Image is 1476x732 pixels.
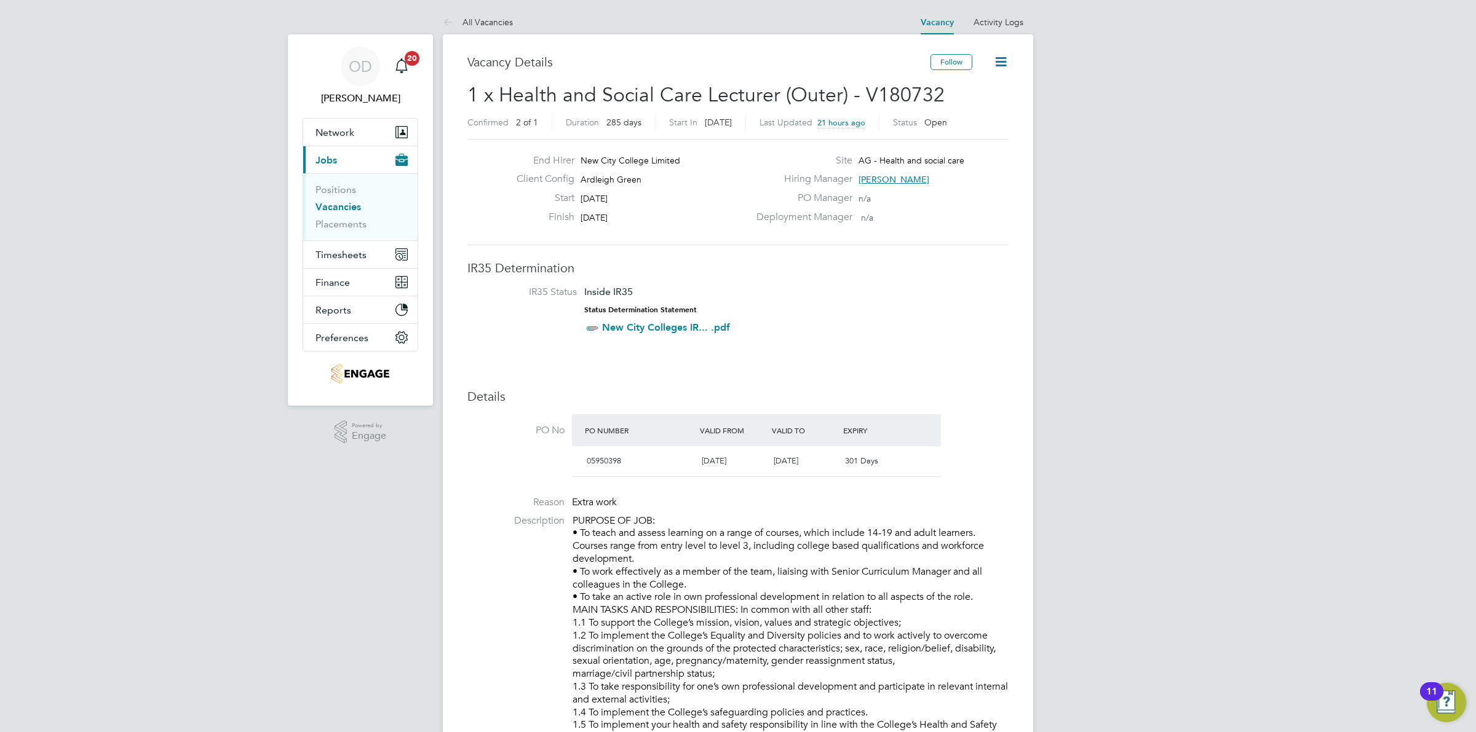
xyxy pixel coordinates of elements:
span: Ollie Dart [303,91,418,106]
span: 05950398 [587,455,621,466]
label: Confirmed [467,117,509,128]
label: Reason [467,496,565,509]
div: Valid From [697,419,769,441]
button: Jobs [303,146,418,173]
div: Valid To [769,419,841,441]
label: Site [749,154,852,167]
span: 20 [405,51,419,66]
span: Preferences [315,332,368,344]
span: Extra work [572,496,617,508]
button: Open Resource Center, 11 new notifications [1427,683,1466,722]
span: 1 x Health and Social Care Lecturer (Outer) - V180732 [467,83,945,107]
label: Start In [669,117,697,128]
a: All Vacancies [443,17,513,28]
a: Go to home page [303,364,418,384]
a: OD[PERSON_NAME] [303,47,418,106]
span: [DATE] [705,117,732,128]
div: Expiry [840,419,912,441]
strong: Status Determination Statement [584,305,697,314]
span: Inside IR35 [584,286,633,297]
a: Placements [315,218,367,230]
div: PO Number [582,419,697,441]
label: Status [893,117,917,128]
span: [DATE] [581,193,608,204]
button: Timesheets [303,241,418,268]
span: 21 hours ago [817,117,865,128]
nav: Main navigation [288,34,433,406]
a: Powered byEngage [335,420,387,444]
h3: Vacancy Details [467,54,930,70]
span: n/a [861,212,873,223]
label: PO No [467,424,565,437]
img: jambo-logo-retina.png [331,364,389,384]
button: Preferences [303,324,418,351]
span: Engage [352,431,386,441]
span: Powered by [352,420,386,431]
span: Timesheets [315,249,367,261]
div: Jobs [303,173,418,240]
a: Positions [315,184,356,195]
span: 2 of 1 [516,117,538,128]
a: 20 [389,47,414,86]
label: Last Updated [760,117,812,128]
span: Finance [315,277,350,288]
span: OD [349,58,372,74]
span: [PERSON_NAME] [859,174,929,185]
button: Follow [930,54,972,70]
span: Reports [315,304,351,316]
h3: Details [467,388,1009,404]
a: Vacancies [315,201,361,213]
div: 11 [1426,691,1437,707]
span: [DATE] [581,212,608,223]
span: AG - Health and social care [859,155,964,166]
label: Duration [566,117,599,128]
label: Client Config [507,173,574,186]
span: Jobs [315,154,337,166]
label: PO Manager [749,192,852,205]
label: Description [467,514,565,527]
span: [DATE] [774,455,798,466]
span: [DATE] [702,455,726,466]
span: Ardleigh Green [581,174,641,185]
span: Open [924,117,947,128]
a: New City Colleges IR... .pdf [602,321,730,333]
span: 301 Days [845,455,878,466]
label: Start [507,192,574,205]
button: Finance [303,269,418,296]
label: Finish [507,211,574,224]
label: IR35 Status [480,286,577,299]
span: 285 days [606,117,641,128]
button: Reports [303,296,418,323]
span: Network [315,127,354,138]
a: Vacancy [921,17,954,28]
span: New City College Limited [581,155,680,166]
h3: IR35 Determination [467,260,1009,276]
label: Hiring Manager [749,173,852,186]
button: Network [303,119,418,146]
label: End Hirer [507,154,574,167]
span: n/a [859,193,871,204]
a: Activity Logs [974,17,1023,28]
label: Deployment Manager [749,211,852,224]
